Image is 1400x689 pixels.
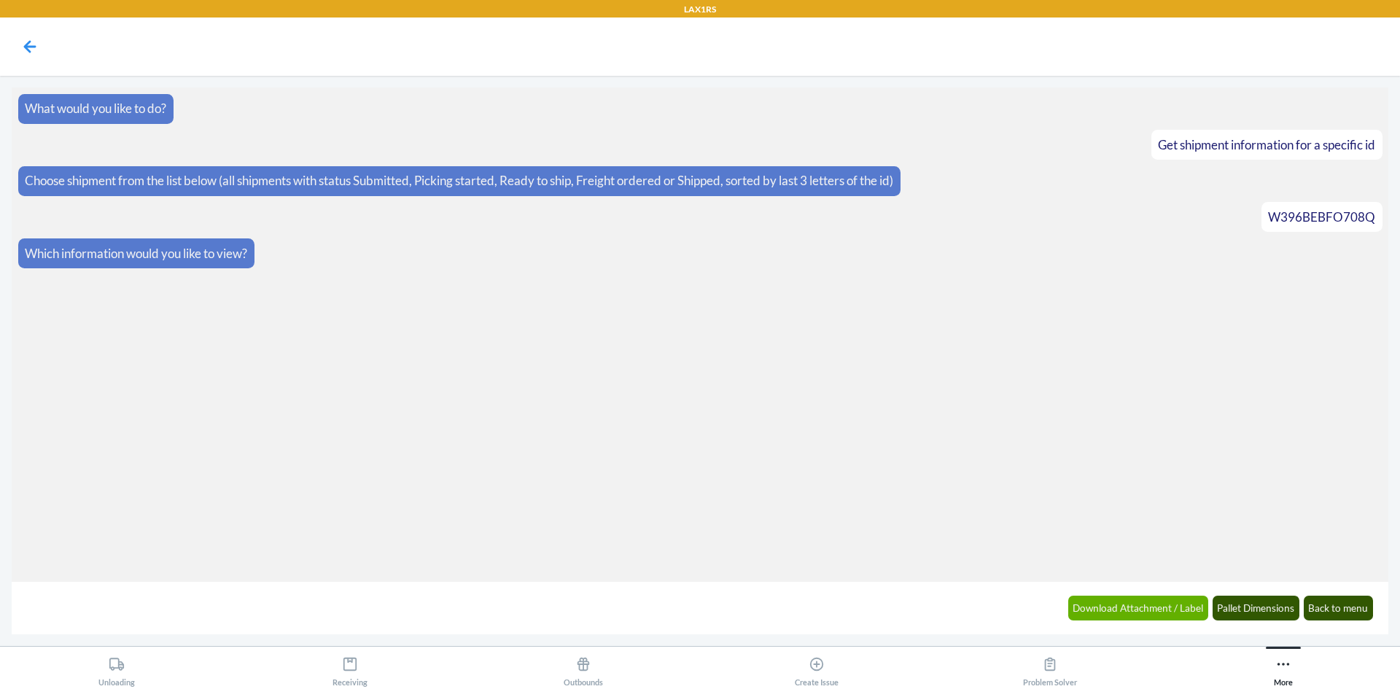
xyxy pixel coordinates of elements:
[25,99,166,118] p: What would you like to do?
[25,171,893,190] p: Choose shipment from the list below (all shipments with status Submitted, Picking started, Ready ...
[98,650,135,687] div: Unloading
[564,650,603,687] div: Outbounds
[933,647,1167,687] button: Problem Solver
[700,647,933,687] button: Create Issue
[795,650,839,687] div: Create Issue
[684,3,716,16] p: LAX1RS
[1068,596,1209,620] button: Download Attachment / Label
[332,650,367,687] div: Receiving
[1023,650,1077,687] div: Problem Solver
[25,244,247,263] p: Which information would you like to view?
[1158,137,1375,152] span: Get shipment information for a specific id
[233,647,467,687] button: Receiving
[1304,596,1374,620] button: Back to menu
[1268,209,1375,225] span: W396BEBFO708Q
[1274,650,1293,687] div: More
[467,647,700,687] button: Outbounds
[1213,596,1300,620] button: Pallet Dimensions
[1167,647,1400,687] button: More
